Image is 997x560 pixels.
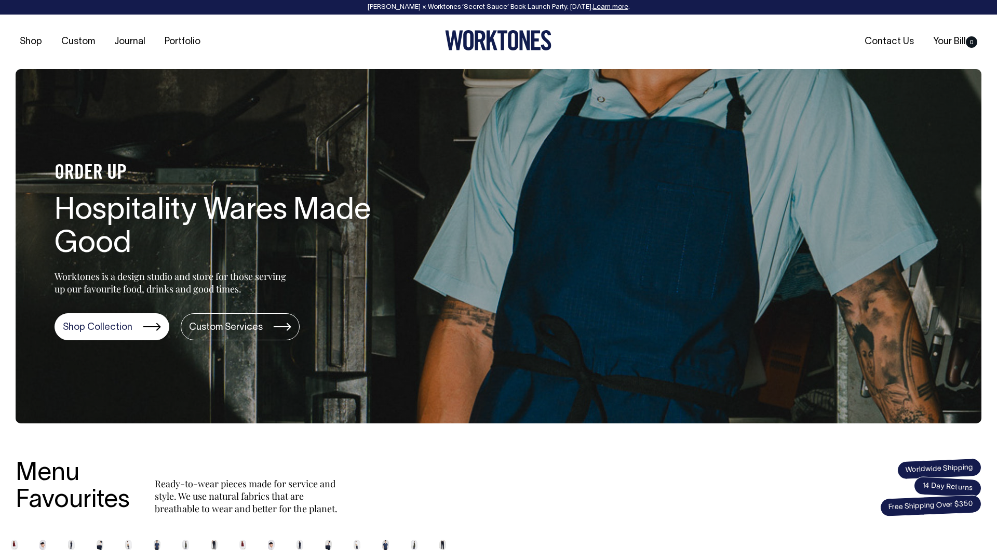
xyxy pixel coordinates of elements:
[160,33,205,50] a: Portfolio
[154,540,161,550] img: Dynamo Shirt
[593,4,628,10] a: Learn more
[354,540,361,550] img: Bobby Apron
[880,495,981,517] span: Free Shipping Over $350
[55,270,291,295] p: Worktones is a design studio and store for those serving up our favourite food, drinks and good t...
[55,163,387,184] h4: ORDER UP
[57,33,99,50] a: Custom
[966,36,977,48] span: 0
[181,313,300,340] a: Custom Services
[110,33,150,50] a: Journal
[11,540,18,550] img: Mo Apron
[913,476,982,498] span: 14 Day Returns
[325,540,332,550] img: Store Bag
[97,540,104,550] img: Store Bag
[211,540,218,550] img: Nice Pant
[39,540,47,550] img: Blank Dad Cap
[16,33,46,50] a: Shop
[897,458,981,480] span: Worldwide Shipping
[155,477,342,515] p: Ready-to-wear pieces made for service and style. We use natural fabrics that are breathable to we...
[55,195,387,261] h1: Hospitality Wares Made Good
[411,540,418,550] img: Birdy Apron
[239,540,247,550] img: Mo Apron
[68,540,75,550] img: Unstructured Blazer
[297,540,304,550] img: Unstructured Blazer
[439,540,447,550] img: Nice Pant
[860,33,918,50] a: Contact Us
[55,313,169,340] a: Shop Collection
[929,33,981,50] a: Your Bill0
[268,540,275,550] img: Blank Dad Cap
[182,540,190,550] img: Birdy Apron
[10,4,987,11] div: [PERSON_NAME] × Worktones ‘Secret Sauce’ Book Launch Party, [DATE]. .
[125,540,132,550] img: Bobby Apron
[382,540,389,550] img: Dynamo Shirt
[16,460,130,515] h3: Menu Favourites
